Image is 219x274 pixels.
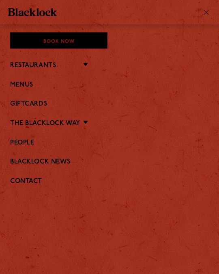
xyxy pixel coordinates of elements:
[10,158,209,166] a: Blacklock News
[10,81,209,89] a: Menus
[10,100,209,108] a: Giftcards
[10,178,209,185] a: Contact
[10,32,107,49] div: Book Now
[10,62,56,70] a: Restaurants
[8,8,57,16] img: BL_Textured_Logo-footer-cropped.svg
[10,120,80,127] a: The Blacklock Way
[10,139,209,147] a: People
